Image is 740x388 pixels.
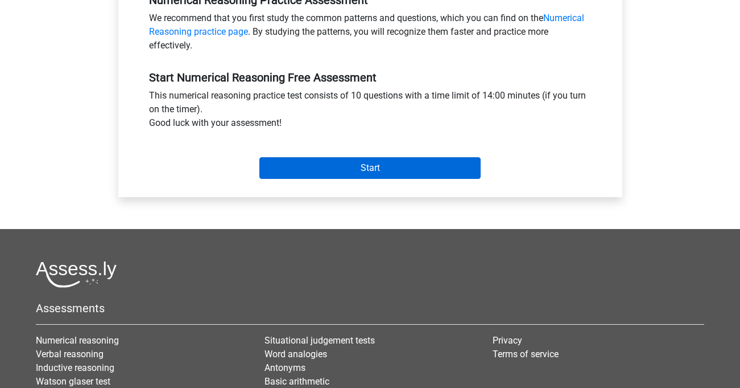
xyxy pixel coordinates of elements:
a: Antonyms [264,362,305,373]
a: Terms of service [493,349,559,360]
a: Word analogies [264,349,327,360]
a: Inductive reasoning [36,362,114,373]
img: Assessly logo [36,261,117,288]
a: Watson glaser test [36,376,110,387]
a: Situational judgement tests [264,335,375,346]
h5: Start Numerical Reasoning Free Assessment [149,71,592,84]
a: Basic arithmetic [264,376,329,387]
a: Verbal reasoning [36,349,104,360]
a: Privacy [493,335,522,346]
input: Start [259,157,481,179]
div: We recommend that you first study the common patterns and questions, which you can find on the . ... [140,11,600,57]
h5: Assessments [36,301,704,315]
div: This numerical reasoning practice test consists of 10 questions with a time limit of 14:00 minute... [140,89,600,134]
a: Numerical reasoning [36,335,119,346]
